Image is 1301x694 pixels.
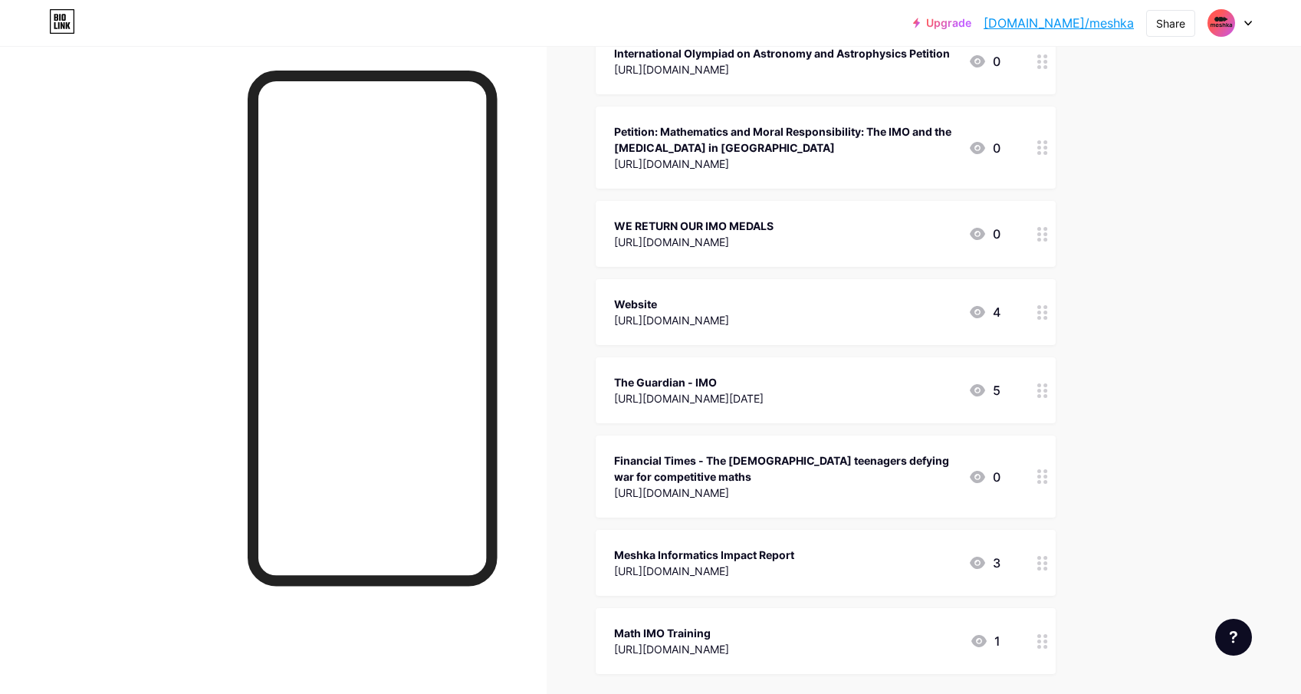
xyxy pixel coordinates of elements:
div: Share [1156,15,1185,31]
div: [URL][DOMAIN_NAME] [614,312,729,328]
div: International Olympiad on Astronomy and Astrophysics Petition [614,45,950,61]
div: [URL][DOMAIN_NAME] [614,156,956,172]
img: meshka [1207,8,1236,38]
div: Website [614,296,729,312]
div: 3 [968,554,1000,572]
div: [URL][DOMAIN_NAME] [614,641,729,657]
div: [URL][DOMAIN_NAME] [614,563,794,579]
div: 0 [968,139,1000,157]
div: Financial Times - The [DEMOGRAPHIC_DATA] teenagers defying war for competitive maths [614,452,956,485]
div: [URL][DOMAIN_NAME] [614,234,774,250]
div: 4 [968,303,1000,321]
div: Math IMO Training [614,625,729,641]
a: Upgrade [913,17,971,29]
div: 0 [968,225,1000,243]
div: Petition: Mathematics and Moral Responsibility: The IMO and the [MEDICAL_DATA] in [GEOGRAPHIC_DATA] [614,123,956,156]
div: [URL][DOMAIN_NAME][DATE] [614,390,764,406]
div: The Guardian - IMO [614,374,764,390]
div: WE RETURN OUR IMO MEDALS [614,218,774,234]
div: [URL][DOMAIN_NAME] [614,61,950,77]
div: 1 [970,632,1000,650]
div: 5 [968,381,1000,400]
div: 0 [968,468,1000,486]
a: [DOMAIN_NAME]/meshka [984,14,1134,32]
div: Meshka Informatics Impact Report [614,547,794,563]
div: 0 [968,52,1000,71]
div: [URL][DOMAIN_NAME] [614,485,956,501]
